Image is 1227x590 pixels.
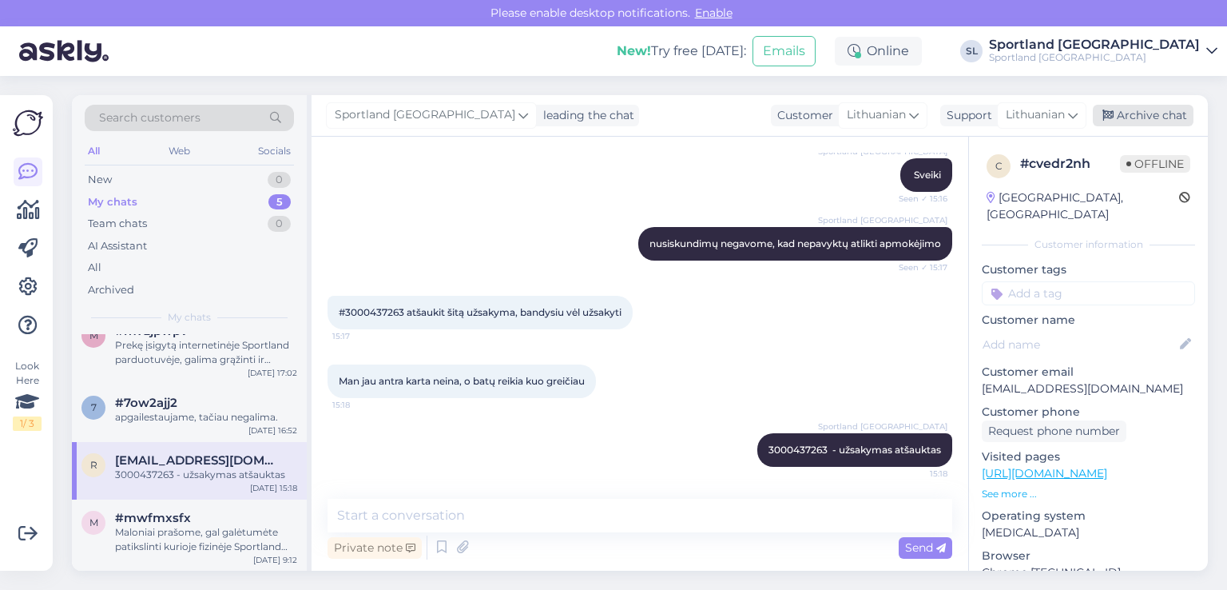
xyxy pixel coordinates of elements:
[115,396,177,410] span: #7ow2ajj2
[982,448,1195,465] p: Visited pages
[339,375,585,387] span: Man jau antra karta neina, o batų reikia kuo greičiau
[982,487,1195,501] p: See more ...
[339,306,621,318] span: #3000437263 atšaukit šitą užsakyma, bandysiu vėl užsakyti
[818,214,947,226] span: Sportland [GEOGRAPHIC_DATA]
[335,106,515,124] span: Sportland [GEOGRAPHIC_DATA]
[914,169,941,181] span: Sveiki
[88,194,137,210] div: My chats
[268,194,291,210] div: 5
[982,564,1195,581] p: Chrome [TECHNICAL_ID]
[88,260,101,276] div: All
[987,189,1179,223] div: [GEOGRAPHIC_DATA], [GEOGRAPHIC_DATA]
[168,310,211,325] span: My chats
[13,108,43,138] img: Askly Logo
[248,425,297,437] div: [DATE] 16:52
[537,107,634,124] div: leading the chat
[328,537,422,559] div: Private note
[982,381,1195,397] p: [EMAIL_ADDRESS][DOMAIN_NAME]
[248,367,297,379] div: [DATE] 17:02
[165,141,193,161] div: Web
[1093,105,1193,126] div: Archive chat
[982,421,1126,442] div: Request phone number
[13,417,42,431] div: 1 / 3
[1120,155,1190,173] span: Offline
[982,312,1195,329] p: Customer name
[982,548,1195,564] p: Browser
[887,193,947,205] span: Seen ✓ 15:16
[1006,106,1065,124] span: Lithuanian
[90,459,97,471] span: r
[13,359,42,431] div: Look Here
[649,237,941,249] span: nusiskundimų negavome, kad nepavyktų atlikti apmokėjimo
[771,107,833,124] div: Customer
[115,525,297,554] div: Maloniai prašome, gal galėtumėte patikslinti kurioje fizinėje Sportland parduotuvėje apsipirkinėj...
[617,43,651,58] b: New!
[115,468,297,482] div: 3000437263 - užsakymas atšauktas
[88,238,147,254] div: AI Assistant
[115,410,297,425] div: apgailestaujame, tačiau negalima.
[905,540,946,555] span: Send
[982,508,1195,524] p: Operating system
[989,51,1200,64] div: Sportland [GEOGRAPHIC_DATA]
[115,511,191,525] span: #mwfmxsfx
[982,364,1195,381] p: Customer email
[1020,154,1120,173] div: # cvedr2nh
[982,524,1195,541] p: [MEDICAL_DATA]
[960,40,983,62] div: SL
[847,106,906,124] span: Lithuanian
[617,42,746,61] div: Try free [DATE]:
[89,516,98,528] span: m
[752,36,816,66] button: Emails
[887,468,947,480] span: 15:18
[887,261,947,273] span: Seen ✓ 15:17
[995,160,1003,172] span: c
[982,404,1195,421] p: Customer phone
[268,172,291,188] div: 0
[115,338,297,367] div: Prekę įsigytą internetinėje Sportland parduotuvėje, galima grąžinti ir fizinėse Sportland parduot...
[250,482,297,494] div: [DATE] 15:18
[88,172,112,188] div: New
[690,6,737,20] span: Enable
[89,329,98,341] span: m
[332,399,392,411] span: 15:18
[332,330,392,342] span: 15:17
[91,401,97,413] span: 7
[768,444,941,456] span: 3000437263 - užsakymas atšauktas
[268,216,291,232] div: 0
[88,216,147,232] div: Team chats
[982,466,1107,480] a: [URL][DOMAIN_NAME]
[983,336,1177,353] input: Add name
[982,261,1195,278] p: Customer tags
[818,421,947,433] span: Sportland [GEOGRAPHIC_DATA]
[835,37,922,66] div: Online
[989,38,1217,64] a: Sportland [GEOGRAPHIC_DATA]Sportland [GEOGRAPHIC_DATA]
[88,282,134,298] div: Archived
[989,38,1200,51] div: Sportland [GEOGRAPHIC_DATA]
[940,107,992,124] div: Support
[99,110,201,126] span: Search customers
[253,554,297,566] div: [DATE] 9:12
[115,453,281,468] span: ritasimk@gmail.com
[255,141,294,161] div: Socials
[85,141,103,161] div: All
[982,281,1195,305] input: Add a tag
[982,237,1195,252] div: Customer information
